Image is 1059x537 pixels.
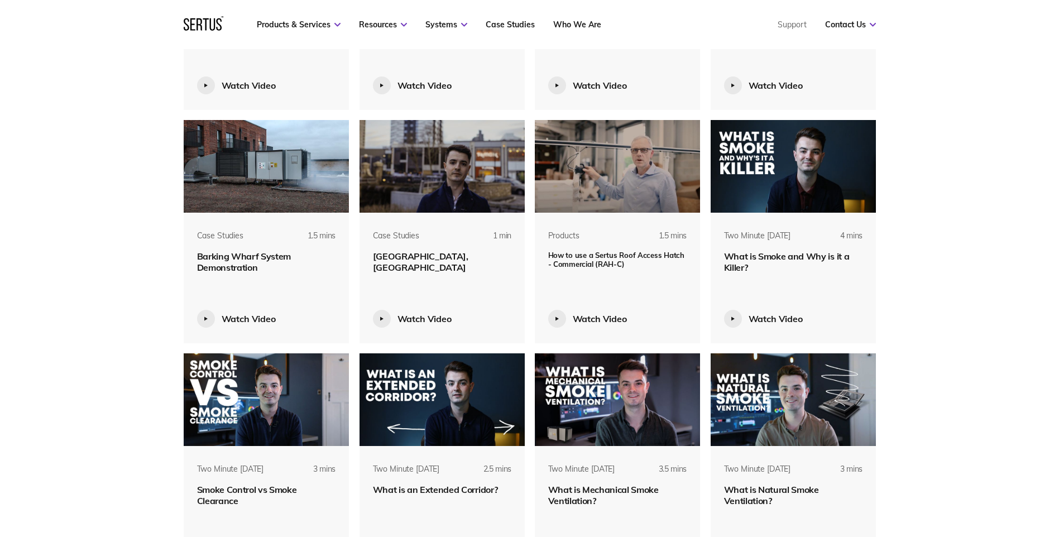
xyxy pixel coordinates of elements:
[373,484,498,495] span: What is an Extended Corridor?
[465,464,511,484] div: 2.5 mins
[573,80,627,91] div: Watch Video
[640,231,687,251] div: 1.5 mins
[222,80,276,91] div: Watch Video
[816,464,862,484] div: 3 mins
[197,251,291,273] span: Barking Wharf System Demonstration
[465,231,511,251] div: 1 min
[289,231,336,251] div: 1.5 mins
[724,231,791,242] div: Two Minute [DATE]
[373,464,440,475] div: Two Minute [DATE]
[397,313,452,324] div: Watch Video
[373,231,419,242] div: Case Studies
[724,464,791,475] div: Two Minute [DATE]
[548,231,579,242] div: Products
[724,251,850,273] span: What is Smoke and Why is it a Killer?
[222,313,276,324] div: Watch Video
[816,231,862,251] div: 4 mins
[825,20,876,30] a: Contact Us
[553,20,601,30] a: Who We Are
[548,464,615,475] div: Two Minute [DATE]
[548,251,684,268] span: How to use a Sertus Roof Access Hatch - Commercial (RAH-C)
[425,20,467,30] a: Systems
[778,20,807,30] a: Support
[749,80,803,91] div: Watch Video
[197,231,243,242] div: Case Studies
[573,313,627,324] div: Watch Video
[397,80,452,91] div: Watch Video
[197,464,264,475] div: Two Minute [DATE]
[197,484,297,506] span: Smoke Control vs Smoke Clearance
[548,484,659,506] span: What is Mechanical Smoke Ventilation?
[858,407,1059,537] iframe: Chat Widget
[289,464,336,484] div: 3 mins
[373,251,468,273] span: [GEOGRAPHIC_DATA], [GEOGRAPHIC_DATA]
[640,464,687,484] div: 3.5 mins
[257,20,341,30] a: Products & Services
[749,313,803,324] div: Watch Video
[359,20,407,30] a: Resources
[724,484,819,506] span: What is Natural Smoke Ventilation?
[486,20,535,30] a: Case Studies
